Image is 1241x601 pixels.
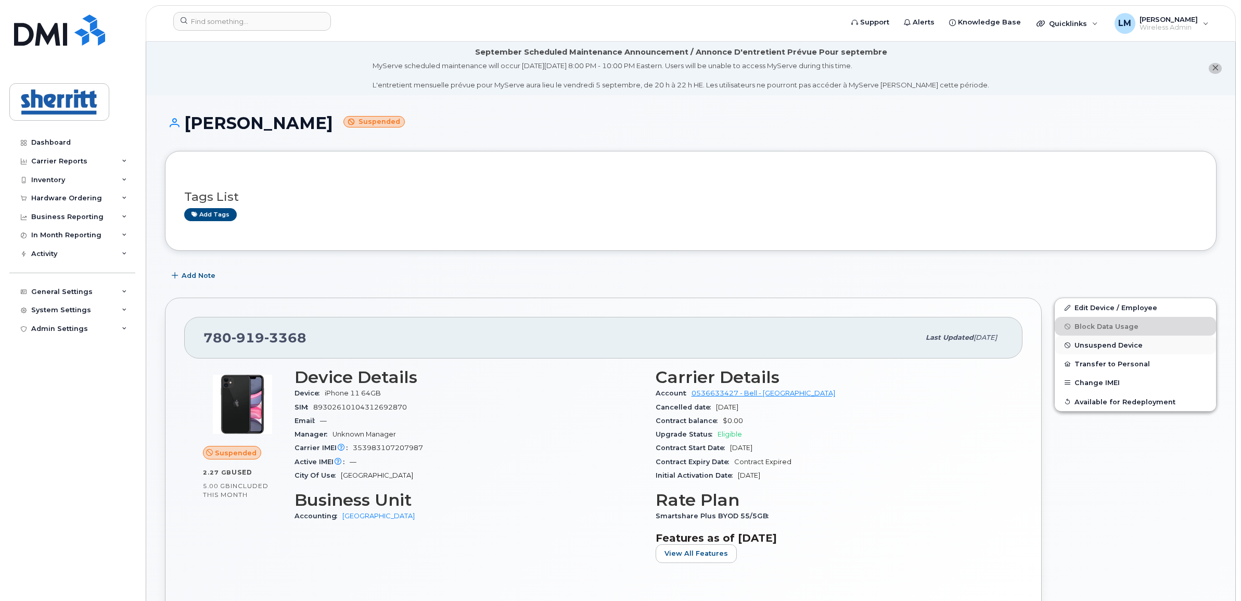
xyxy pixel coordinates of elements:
[232,330,264,346] span: 919
[656,544,737,563] button: View All Features
[211,373,274,436] img: iPhone_11.jpg
[295,512,342,520] span: Accounting
[656,403,716,411] span: Cancelled date
[295,389,325,397] span: Device
[730,444,752,452] span: [DATE]
[203,469,232,476] span: 2.27 GB
[692,389,835,397] a: 0536633427 - Bell - [GEOGRAPHIC_DATA]
[656,430,718,438] span: Upgrade Status
[165,266,224,285] button: Add Note
[232,468,252,476] span: used
[203,482,268,499] span: included this month
[475,47,887,58] div: September Scheduled Maintenance Announcement / Annonce D'entretient Prévue Pour septembre
[1074,341,1143,349] span: Unsuspend Device
[295,458,350,466] span: Active IMEI
[325,389,381,397] span: iPhone 11 64GB
[313,403,407,411] span: 89302610104312692870
[342,512,415,520] a: [GEOGRAPHIC_DATA]
[295,368,643,387] h3: Device Details
[353,444,423,452] span: 353983107207987
[656,389,692,397] span: Account
[656,512,774,520] span: Smartshare Plus BYOD 55/5GB
[656,444,730,452] span: Contract Start Date
[1055,373,1216,392] button: Change IMEI
[656,491,1004,509] h3: Rate Plan
[203,330,306,346] span: 780
[1055,354,1216,373] button: Transfer to Personal
[295,491,643,509] h3: Business Unit
[734,458,791,466] span: Contract Expired
[1074,398,1175,405] span: Available for Redeployment
[295,430,332,438] span: Manager
[295,403,313,411] span: SIM
[295,417,320,425] span: Email
[1055,298,1216,317] a: Edit Device / Employee
[738,471,760,479] span: [DATE]
[264,330,306,346] span: 3368
[373,61,989,90] div: MyServe scheduled maintenance will occur [DATE][DATE] 8:00 PM - 10:00 PM Eastern. Users will be u...
[203,482,231,490] span: 5.00 GB
[343,116,405,128] small: Suspended
[184,190,1197,203] h3: Tags List
[664,548,728,558] span: View All Features
[656,471,738,479] span: Initial Activation Date
[723,417,743,425] span: $0.00
[718,430,742,438] span: Eligible
[926,334,974,341] span: Last updated
[716,403,738,411] span: [DATE]
[1055,317,1216,336] button: Block Data Usage
[350,458,356,466] span: —
[656,417,723,425] span: Contract balance
[974,334,997,341] span: [DATE]
[656,458,734,466] span: Contract Expiry Date
[215,448,257,458] span: Suspended
[165,114,1217,132] h1: [PERSON_NAME]
[1209,63,1222,74] button: close notification
[1055,392,1216,411] button: Available for Redeployment
[295,471,341,479] span: City Of Use
[332,430,396,438] span: Unknown Manager
[320,417,327,425] span: —
[656,532,1004,544] h3: Features as of [DATE]
[341,471,413,479] span: [GEOGRAPHIC_DATA]
[184,208,237,221] a: Add tags
[295,444,353,452] span: Carrier IMEI
[656,368,1004,387] h3: Carrier Details
[182,271,215,280] span: Add Note
[1055,336,1216,354] button: Unsuspend Device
